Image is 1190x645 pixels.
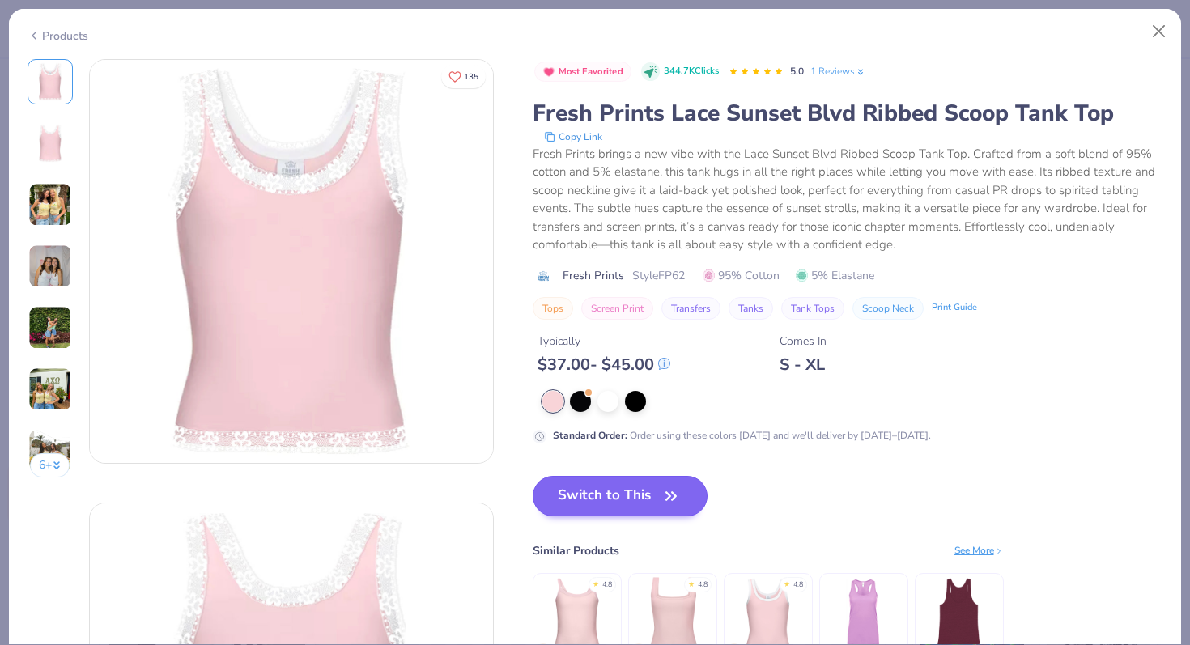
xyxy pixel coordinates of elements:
div: Order using these colors [DATE] and we'll deliver by [DATE]–[DATE]. [553,428,931,443]
div: ★ [688,579,695,586]
img: brand logo [533,269,555,282]
img: User generated content [28,244,72,288]
span: Fresh Prints [563,267,624,284]
img: Most Favorited sort [542,66,555,79]
div: $ 37.00 - $ 45.00 [538,354,670,375]
span: 344.7K Clicks [664,65,719,79]
div: Comes In [780,333,827,350]
img: Front [90,60,493,463]
button: 6+ [30,453,70,477]
button: Switch to This [533,476,708,516]
button: Close [1144,16,1175,47]
span: 5.0 [790,65,804,78]
button: Screen Print [581,297,653,320]
img: User generated content [28,306,72,350]
div: Print Guide [932,301,977,315]
strong: Standard Order : [553,429,627,442]
button: Transfers [661,297,720,320]
span: 95% Cotton [703,267,780,284]
img: User generated content [28,367,72,411]
div: See More [954,543,1004,558]
button: copy to clipboard [539,129,607,145]
button: Badge Button [534,62,632,83]
div: ★ [593,579,599,586]
img: Back [31,124,70,163]
div: ★ [784,579,790,586]
div: Products [28,28,88,45]
button: Tank Tops [781,297,844,320]
span: Style FP62 [632,267,685,284]
div: Fresh Prints brings a new vibe with the Lace Sunset Blvd Ribbed Scoop Tank Top. Crafted from a so... [533,145,1163,254]
span: 5% Elastane [796,267,874,284]
button: Scoop Neck [852,297,924,320]
div: Similar Products [533,542,619,559]
button: Like [441,65,486,88]
div: 4.8 [602,579,612,591]
div: 4.8 [793,579,803,591]
div: Typically [538,333,670,350]
span: 135 [464,73,478,81]
img: Front [31,62,70,101]
div: 5.0 Stars [729,59,784,85]
img: User generated content [28,183,72,227]
div: Fresh Prints Lace Sunset Blvd Ribbed Scoop Tank Top [533,98,1163,129]
span: Most Favorited [559,67,623,76]
a: 1 Reviews [810,64,866,79]
div: 4.8 [698,579,708,591]
img: User generated content [28,429,72,473]
div: S - XL [780,354,827,375]
button: Tanks [729,297,773,320]
button: Tops [533,297,573,320]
